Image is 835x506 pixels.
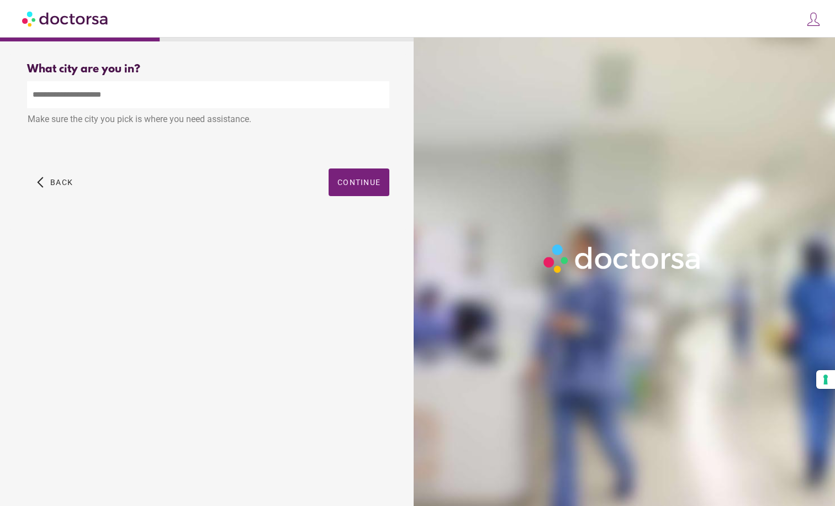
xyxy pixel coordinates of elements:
[22,6,109,31] img: Doctorsa.com
[329,168,389,196] button: Continue
[806,12,821,27] img: icons8-customer-100.png
[33,168,77,196] button: arrow_back_ios Back
[337,178,380,187] span: Continue
[27,108,389,133] div: Make sure the city you pick is where you need assistance.
[27,63,389,76] div: What city are you in?
[539,240,706,277] img: Logo-Doctorsa-trans-White-partial-flat.png
[50,178,73,187] span: Back
[816,370,835,389] button: Your consent preferences for tracking technologies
